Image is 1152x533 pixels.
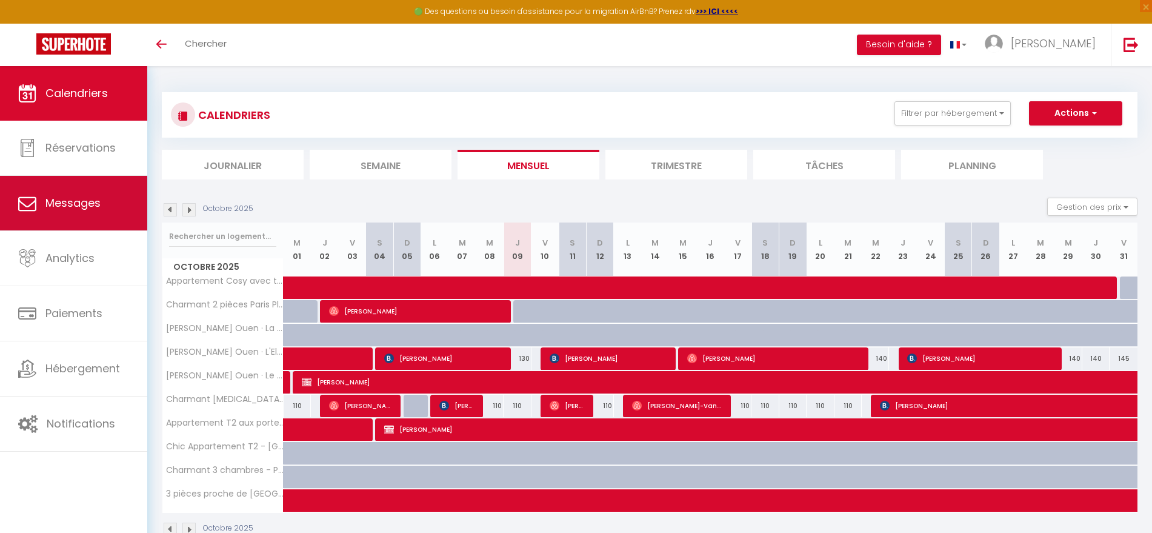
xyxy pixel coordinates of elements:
[45,361,120,376] span: Hébergement
[834,223,862,277] th: 21
[195,101,270,129] h3: CALENDRIERS
[917,223,944,277] th: 24
[586,223,613,277] th: 12
[1110,223,1137,277] th: 31
[1037,237,1044,249] abbr: M
[329,300,502,323] span: [PERSON_NAME]
[696,6,738,16] a: >>> ICI <<<<
[1011,36,1096,51] span: [PERSON_NAME]
[614,223,641,277] th: 13
[944,223,971,277] th: 25
[724,223,751,277] th: 17
[162,258,283,276] span: Octobre 2025
[47,416,115,431] span: Notifications
[284,395,311,417] div: 110
[366,223,393,277] th: 04
[1082,223,1110,277] th: 30
[834,395,862,417] div: 110
[476,223,504,277] th: 08
[1029,101,1122,126] button: Actions
[669,223,696,277] th: 15
[504,223,531,277] th: 09
[889,223,916,277] th: 23
[696,223,724,277] th: 16
[735,237,741,249] abbr: V
[476,395,504,417] div: 110
[901,237,905,249] abbr: J
[322,237,327,249] abbr: J
[762,237,768,249] abbr: S
[751,223,779,277] th: 18
[751,395,779,417] div: 110
[1065,237,1072,249] abbr: M
[164,466,285,475] span: Charmant 3 chambres - Paris expo [GEOGRAPHIC_DATA]
[626,237,630,249] abbr: L
[1093,237,1098,249] abbr: J
[164,347,285,357] span: [PERSON_NAME] Ouen · L'Elégante Oasis - grand T2 aux portes de [GEOGRAPHIC_DATA]
[819,237,822,249] abbr: L
[550,347,668,370] span: [PERSON_NAME]
[983,237,989,249] abbr: D
[753,150,895,179] li: Tâches
[844,237,851,249] abbr: M
[1124,37,1139,52] img: logout
[550,394,586,417] span: [PERSON_NAME]
[310,150,451,179] li: Semaine
[1054,223,1082,277] th: 29
[284,223,311,277] th: 01
[164,418,285,427] span: Appartement T2 aux portes de [GEOGRAPHIC_DATA] privatif
[708,237,713,249] abbr: J
[1110,347,1137,370] div: 145
[293,237,301,249] abbr: M
[1011,237,1015,249] abbr: L
[448,223,476,277] th: 07
[504,347,531,370] div: 130
[185,37,227,50] span: Chercher
[486,237,493,249] abbr: M
[872,237,879,249] abbr: M
[597,237,603,249] abbr: D
[679,237,687,249] abbr: M
[857,35,941,55] button: Besoin d'aide ?
[311,223,338,277] th: 02
[164,395,285,404] span: Charmant [MEDICAL_DATA] proche [GEOGRAPHIC_DATA] [GEOGRAPHIC_DATA]/parking
[807,223,834,277] th: 20
[901,150,1043,179] li: Planning
[164,324,285,333] span: [PERSON_NAME] Ouen · La Chic Oasis - spacieux T2 aux portes de [GEOGRAPHIC_DATA]
[651,237,659,249] abbr: M
[1082,347,1110,370] div: 140
[439,394,476,417] span: [PERSON_NAME]
[985,35,1003,53] img: ...
[862,347,889,370] div: 140
[45,306,102,321] span: Paiements
[504,395,531,417] div: 110
[515,237,520,249] abbr: J
[570,237,575,249] abbr: S
[531,223,559,277] th: 10
[45,250,95,266] span: Analytics
[45,140,116,155] span: Réservations
[338,223,365,277] th: 03
[393,223,421,277] th: 05
[956,237,961,249] abbr: S
[1121,237,1127,249] abbr: V
[632,394,723,417] span: [PERSON_NAME]-Van-Can
[972,223,999,277] th: 26
[1054,347,1082,370] div: 140
[329,394,393,417] span: [PERSON_NAME] Benfkih [PERSON_NAME]
[687,347,860,370] span: [PERSON_NAME]
[862,223,889,277] th: 22
[164,371,285,380] span: [PERSON_NAME] Ouen · Le Wooden Oasis - spacieux T2 aux portes de [GEOGRAPHIC_DATA]
[164,442,285,451] span: Chic Appartement T2 - [GEOGRAPHIC_DATA] 15
[203,203,253,215] p: Octobre 2025
[724,395,751,417] div: 110
[790,237,796,249] abbr: D
[779,223,807,277] th: 19
[404,237,410,249] abbr: D
[45,195,101,210] span: Messages
[542,237,548,249] abbr: V
[377,237,382,249] abbr: S
[164,300,285,309] span: Charmant 2 pièces Paris Pleyel- [GEOGRAPHIC_DATA]
[605,150,747,179] li: Trimestre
